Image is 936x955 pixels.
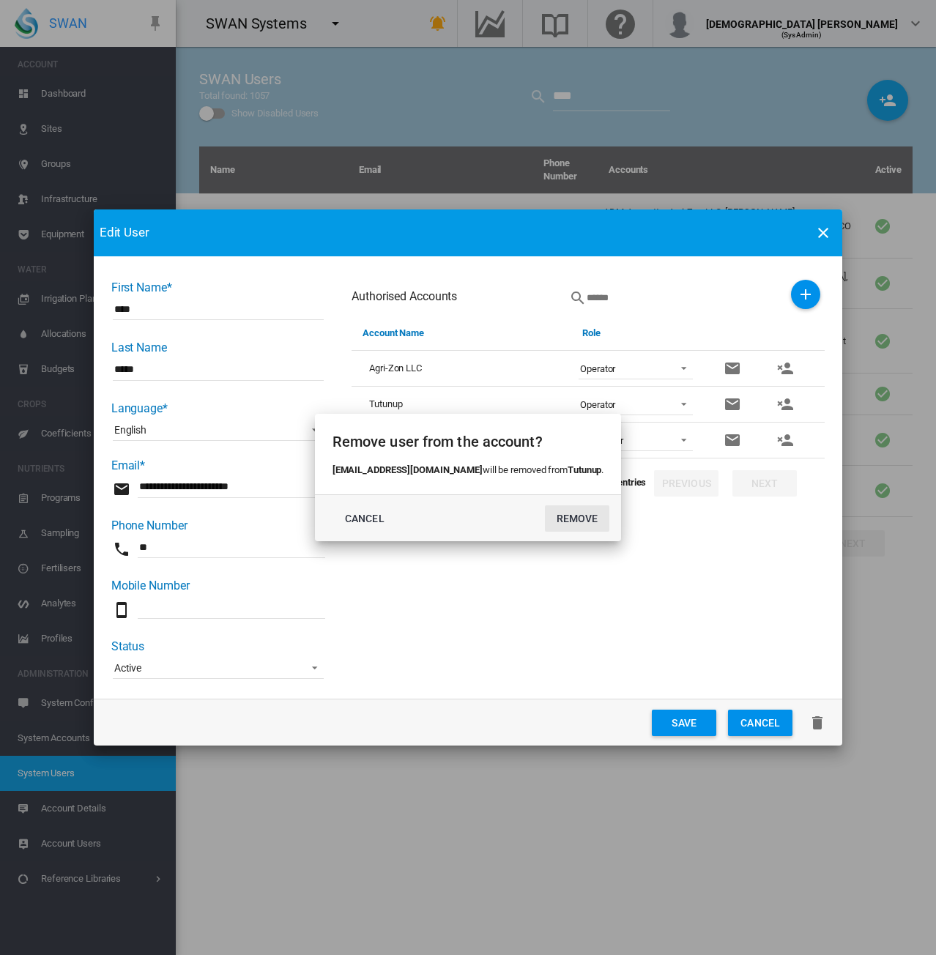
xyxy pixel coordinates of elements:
[568,464,601,475] b: Tutunup
[333,431,603,452] h2: Remove user from the account?
[333,464,603,477] div: will be removed from .
[545,505,609,532] button: REMOVE
[315,414,621,542] md-dialog: Remove user from the account?
[333,505,397,532] button: CANCEL
[333,464,483,475] b: [EMAIL_ADDRESS][DOMAIN_NAME]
